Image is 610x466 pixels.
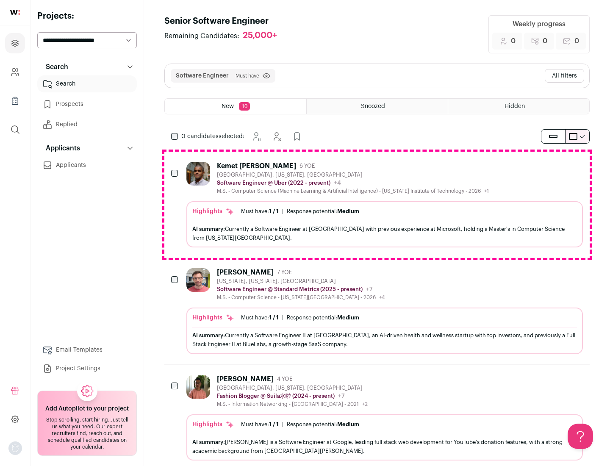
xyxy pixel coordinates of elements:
img: wellfound-shorthand-0d5821cbd27db2630d0214b213865d53afaa358527fdda9d0ea32b1df1b89c2c.svg [10,10,20,15]
div: Must have: [241,208,279,215]
span: +4 [379,295,385,300]
div: Response potential: [287,208,359,215]
div: [GEOGRAPHIC_DATA], [US_STATE], [GEOGRAPHIC_DATA] [217,385,368,391]
a: Company and ATS Settings [5,62,25,82]
button: Search [37,58,137,75]
span: +1 [484,189,489,194]
div: [GEOGRAPHIC_DATA], [US_STATE], [GEOGRAPHIC_DATA] [217,172,489,178]
span: 1 / 1 [269,422,279,427]
a: [PERSON_NAME] 4 YOE [GEOGRAPHIC_DATA], [US_STATE], [GEOGRAPHIC_DATA] Fashion Blogger @ Suila水啦 (2... [186,375,583,460]
span: Must have [236,72,259,79]
p: Fashion Blogger @ Suila水啦 (2024 - present) [217,393,335,399]
a: Replied [37,116,137,133]
button: Applicants [37,140,137,157]
div: Kemet [PERSON_NAME] [217,162,296,170]
div: Highlights [192,420,234,429]
ul: | [241,314,359,321]
ul: | [241,421,359,428]
div: M.S. - Computer Science (Machine Learning & Artificial Intelligence) - [US_STATE] Institute of Te... [217,188,489,194]
div: [US_STATE], [US_STATE], [GEOGRAPHIC_DATA] [217,278,385,285]
ul: | [241,208,359,215]
div: Weekly progress [513,19,566,29]
p: Applicants [41,143,80,153]
h1: Senior Software Engineer [164,15,286,27]
div: [PERSON_NAME] [217,268,274,277]
iframe: Help Scout Beacon - Open [568,424,593,449]
img: 927442a7649886f10e33b6150e11c56b26abb7af887a5a1dd4d66526963a6550.jpg [186,162,210,186]
span: Medium [337,208,359,214]
div: M.S. - Computer Science - [US_STATE][GEOGRAPHIC_DATA] - 2026 [217,294,385,301]
span: 0 candidates [181,133,219,139]
img: 92c6d1596c26b24a11d48d3f64f639effaf6bd365bf059bea4cfc008ddd4fb99.jpg [186,268,210,292]
a: Company Lists [5,91,25,111]
div: 25,000+ [243,31,277,41]
a: Projects [5,33,25,53]
span: +4 [334,180,341,186]
a: Snoozed [307,99,448,114]
span: Remaining Candidates: [164,31,239,41]
a: Email Templates [37,341,137,358]
span: 1 / 1 [269,208,279,214]
a: Add Autopilot to your project Stop scrolling, start hiring. Just tell us what you need. Our exper... [37,391,137,456]
span: +2 [362,402,368,407]
div: [PERSON_NAME] [217,375,274,383]
div: Highlights [192,207,234,216]
button: All filters [545,69,584,83]
a: Prospects [37,96,137,113]
div: Must have: [241,421,279,428]
img: nopic.png [8,441,22,455]
p: Search [41,62,68,72]
h2: Projects: [37,10,137,22]
a: [PERSON_NAME] 7 YOE [US_STATE], [US_STATE], [GEOGRAPHIC_DATA] Software Engineer @ Standard Metric... [186,268,583,354]
button: Snooze [248,128,265,145]
a: Kemet [PERSON_NAME] 6 YOE [GEOGRAPHIC_DATA], [US_STATE], [GEOGRAPHIC_DATA] Software Engineer @ Ub... [186,162,583,247]
div: [PERSON_NAME] is a Software Engineer at Google, leading full stack web development for YouTube's ... [192,438,577,455]
div: Response potential: [287,421,359,428]
a: Project Settings [37,360,137,377]
span: 7 YOE [277,269,292,276]
span: Hidden [505,103,525,109]
span: New [222,103,234,109]
span: 10 [239,102,250,111]
div: M.S. - Information Networking - [GEOGRAPHIC_DATA] - 2021 [217,401,368,408]
span: AI summary: [192,333,225,338]
span: AI summary: [192,226,225,232]
span: 4 YOE [277,376,292,383]
div: Stop scrolling, start hiring. Just tell us what you need. Our expert recruiters find, reach out, ... [43,416,131,450]
button: Hide [268,128,285,145]
a: Search [37,75,137,92]
span: selected: [181,132,244,141]
span: +7 [338,393,345,399]
span: 0 [511,36,516,46]
span: 0 [574,36,579,46]
div: Highlights [192,313,234,322]
a: Applicants [37,157,137,174]
div: Response potential: [287,314,359,321]
span: AI summary: [192,439,225,445]
div: Must have: [241,314,279,321]
span: Snoozed [361,103,385,109]
span: Medium [337,315,359,320]
span: +7 [366,286,373,292]
button: Add to Prospects [288,128,305,145]
h2: Add Autopilot to your project [45,405,129,413]
button: Software Engineer [176,72,229,80]
div: Currently a Software Engineer at [GEOGRAPHIC_DATA] with previous experience at Microsoft, holding... [192,225,577,242]
a: Hidden [448,99,589,114]
img: ebffc8b94a612106133ad1a79c5dcc917f1f343d62299c503ebb759c428adb03.jpg [186,375,210,399]
p: Software Engineer @ Standard Metrics (2025 - present) [217,286,363,293]
p: Software Engineer @ Uber (2022 - present) [217,180,330,186]
div: Currently a Software Engineer II at [GEOGRAPHIC_DATA], an AI-driven health and wellness startup w... [192,331,577,349]
span: 6 YOE [299,163,315,169]
span: 1 / 1 [269,315,279,320]
span: Medium [337,422,359,427]
span: 0 [543,36,547,46]
button: Open dropdown [8,441,22,455]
